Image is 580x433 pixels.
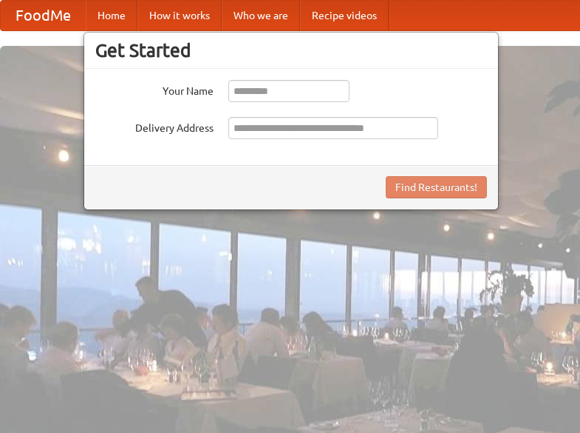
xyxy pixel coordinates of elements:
[86,1,137,30] a: Home
[95,117,214,135] label: Delivery Address
[137,1,222,30] a: How it works
[386,176,487,198] button: Find Restaurants!
[95,39,487,61] h3: Get Started
[222,1,300,30] a: Who we are
[95,80,214,98] label: Your Name
[300,1,389,30] a: Recipe videos
[1,1,86,30] a: FoodMe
